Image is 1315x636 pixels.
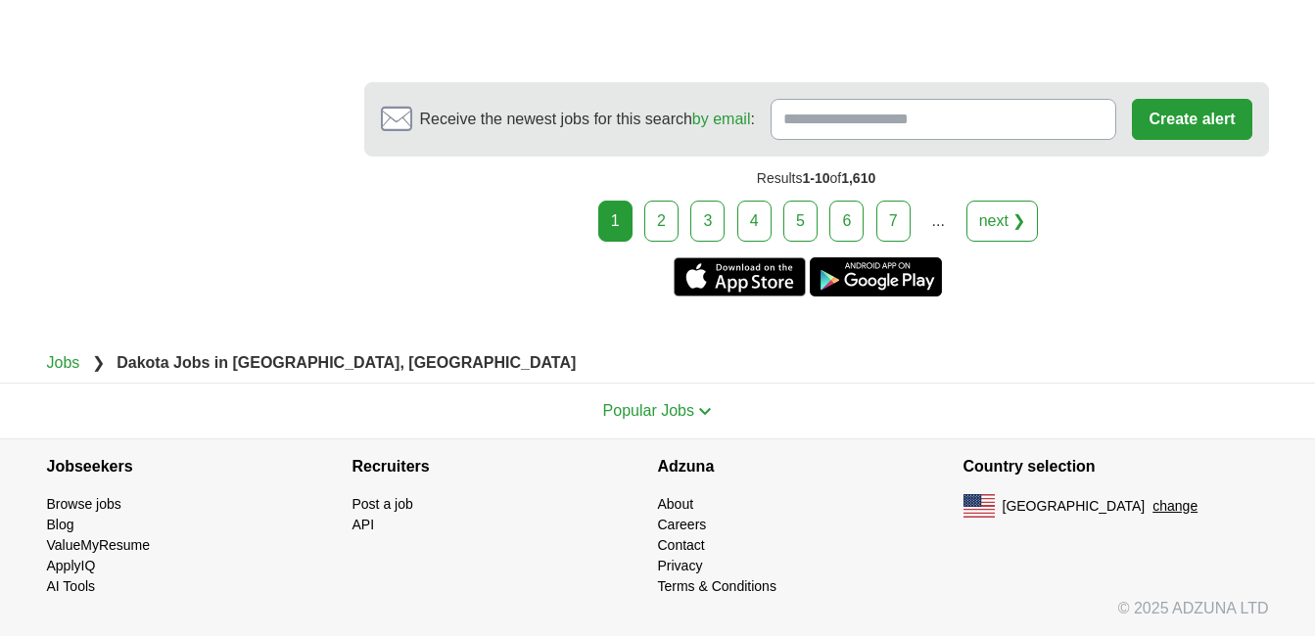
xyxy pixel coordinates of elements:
span: [GEOGRAPHIC_DATA] [1003,496,1146,517]
div: 1 [598,201,633,242]
a: Terms & Conditions [658,578,776,594]
a: by email [692,111,751,127]
strong: Dakota Jobs in [GEOGRAPHIC_DATA], [GEOGRAPHIC_DATA] [117,354,576,371]
a: ValueMyResume [47,537,151,553]
a: Get the iPhone app [674,257,806,296]
a: Careers [658,517,707,532]
a: Post a job [352,496,413,512]
span: ❯ [92,354,105,371]
a: Privacy [658,558,703,573]
div: © 2025 ADZUNA LTD [31,597,1285,636]
a: 3 [690,201,725,242]
a: Jobs [47,354,80,371]
a: Get the Android app [810,257,942,296]
a: 5 [783,201,818,242]
a: 7 [876,201,911,242]
a: Browse jobs [47,496,121,512]
a: API [352,517,375,532]
a: 4 [737,201,772,242]
span: Receive the newest jobs for this search : [420,108,755,131]
div: ... [918,202,958,241]
button: Create alert [1132,99,1251,140]
button: change [1152,496,1198,517]
a: Blog [47,517,74,532]
h4: Country selection [963,439,1269,494]
span: 1,610 [841,170,875,186]
img: US flag [963,494,995,518]
span: 1-10 [802,170,829,186]
a: About [658,496,694,512]
a: next ❯ [966,201,1039,242]
a: 6 [829,201,864,242]
a: AI Tools [47,578,96,594]
a: Contact [658,537,705,553]
div: Results of [364,157,1269,201]
img: toggle icon [698,407,712,416]
span: Popular Jobs [603,402,694,419]
a: 2 [644,201,679,242]
a: ApplyIQ [47,558,96,573]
